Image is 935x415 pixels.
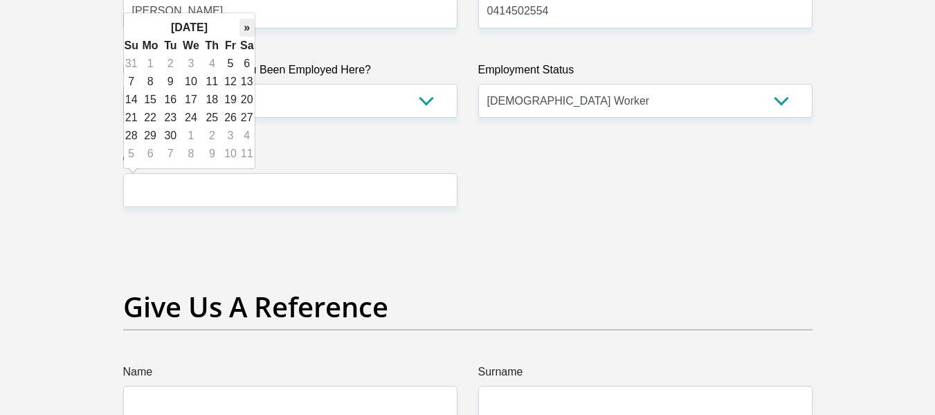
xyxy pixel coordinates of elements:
td: 12 [221,73,239,91]
td: 8 [179,145,202,163]
td: 18 [202,91,221,109]
td: 7 [161,145,179,163]
td: 25 [202,109,221,127]
td: 22 [139,109,161,127]
td: 9 [161,73,179,91]
td: 16 [161,91,179,109]
th: We [179,37,202,55]
td: 31 [124,55,139,73]
td: 9 [202,145,221,163]
td: 14 [124,91,139,109]
td: 8 [139,73,161,91]
td: 10 [221,145,239,163]
td: 4 [202,55,221,73]
td: 11 [239,145,255,163]
td: 27 [239,109,255,127]
td: 11 [202,73,221,91]
td: 29 [139,127,161,145]
td: 24 [179,109,202,127]
td: 19 [221,91,239,109]
td: 5 [221,55,239,73]
td: 2 [161,55,179,73]
td: 2 [202,127,221,145]
th: [DATE] [139,19,239,37]
td: 10 [179,73,202,91]
td: 3 [179,55,202,73]
td: 6 [239,55,255,73]
th: Sa [239,37,255,55]
td: 3 [221,127,239,145]
td: 1 [179,127,202,145]
label: Contract Expiry Date [123,151,457,173]
td: 28 [124,127,139,145]
td: 7 [124,73,139,91]
th: Mo [139,37,161,55]
th: Th [202,37,221,55]
td: 23 [161,109,179,127]
td: 17 [179,91,202,109]
td: 21 [124,109,139,127]
td: 13 [239,73,255,91]
td: 26 [221,109,239,127]
td: 30 [161,127,179,145]
h2: Give Us A Reference [123,290,813,324]
th: Su [124,37,139,55]
label: Name [123,364,457,386]
td: 1 [139,55,161,73]
td: 6 [139,145,161,163]
label: Surname [478,364,813,386]
th: » [239,19,255,37]
th: Fr [221,37,239,55]
th: Tu [161,37,179,55]
label: Employment Status [478,62,813,84]
td: 15 [139,91,161,109]
td: 5 [124,145,139,163]
td: 20 [239,91,255,109]
label: How Many Years Have You Been Employed Here? [123,62,457,84]
td: 4 [239,127,255,145]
